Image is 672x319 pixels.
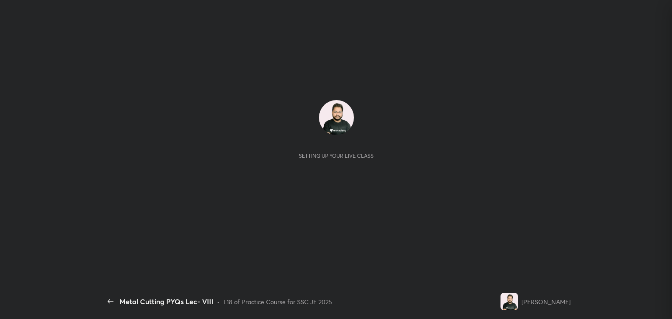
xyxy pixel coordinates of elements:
[521,297,570,306] div: [PERSON_NAME]
[217,297,220,306] div: •
[500,293,518,310] img: a90b112ffddb41d1843043b4965b2635.jpg
[319,100,354,135] img: a90b112ffddb41d1843043b4965b2635.jpg
[119,296,213,307] div: Metal Cutting PYQs Lec- VIII
[299,153,374,159] div: Setting up your live class
[224,297,332,306] div: L18 of Practice Course for SSC JE 2025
